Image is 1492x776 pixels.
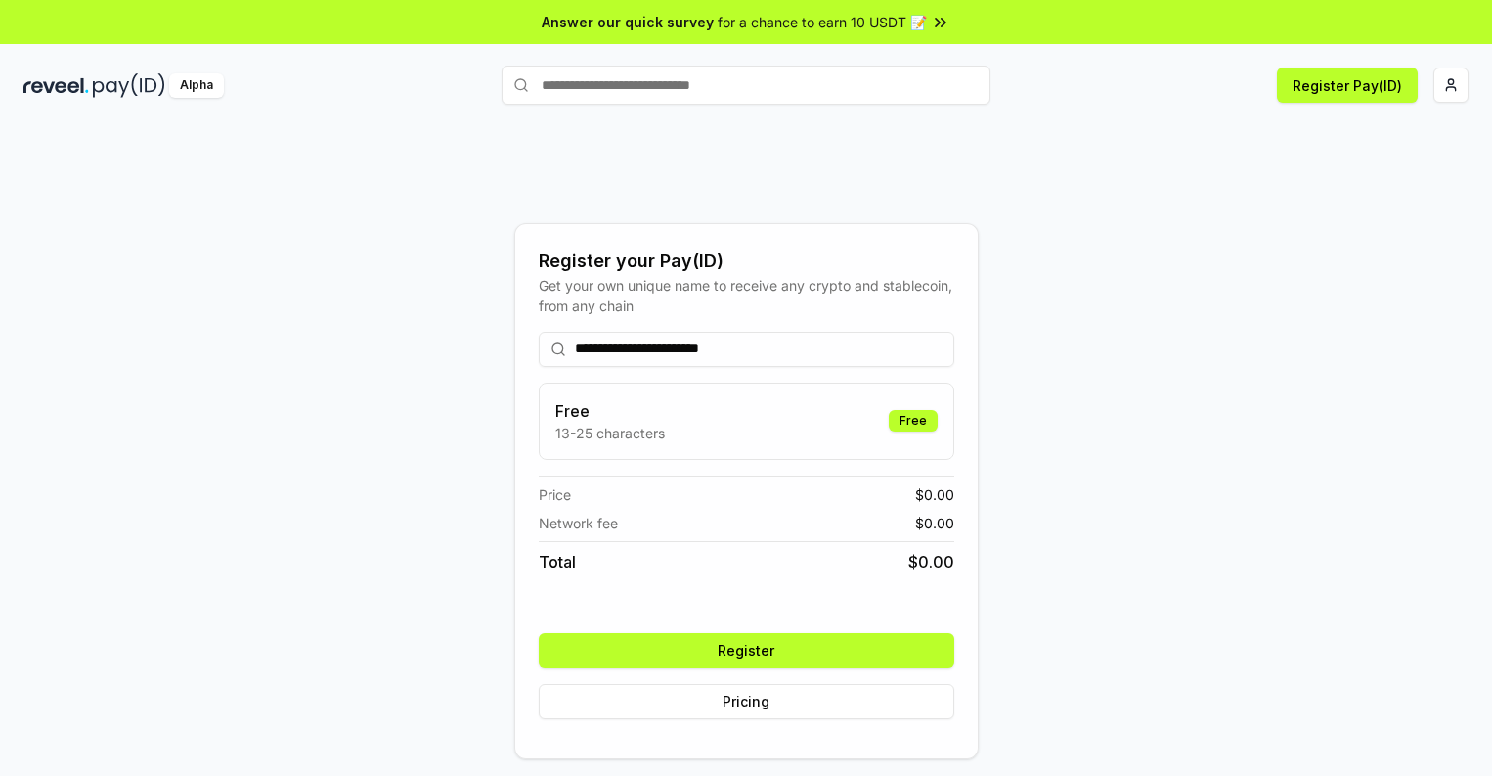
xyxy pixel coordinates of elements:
[93,73,165,98] img: pay_id
[539,248,954,275] div: Register your Pay(ID)
[555,399,665,423] h3: Free
[915,513,954,533] span: $ 0.00
[1277,68,1418,103] button: Register Pay(ID)
[539,550,576,573] span: Total
[23,73,89,98] img: reveel_dark
[889,410,938,432] div: Free
[539,633,954,668] button: Register
[915,484,954,505] span: $ 0.00
[539,484,571,505] span: Price
[169,73,224,98] div: Alpha
[555,423,665,443] p: 13-25 characters
[539,684,954,719] button: Pricing
[718,12,927,32] span: for a chance to earn 10 USDT 📝
[542,12,714,32] span: Answer our quick survey
[539,513,618,533] span: Network fee
[539,275,954,316] div: Get your own unique name to receive any crypto and stablecoin, from any chain
[908,550,954,573] span: $ 0.00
